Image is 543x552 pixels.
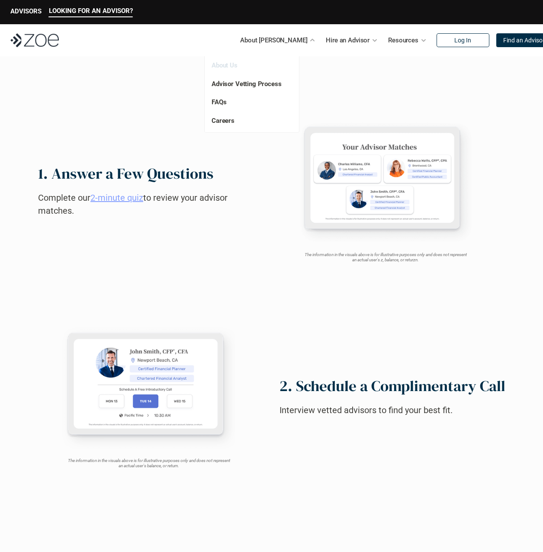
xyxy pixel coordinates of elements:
[212,80,282,88] span: Advisor Vetting Process
[437,33,489,47] a: Log In
[454,37,471,44] p: Log In
[304,252,466,257] em: The information in the visuals above is for illustrative purposes only and does not represent
[67,458,230,463] em: The information in the visuals above is for illustrative purposes only and does not represent
[280,377,505,395] h2: 2. Schedule a Complimentary Call
[212,116,263,126] a: Careers
[49,7,133,15] p: LOOKING FOR AN ADVISOR?
[38,191,246,217] h2: Complete our to review your advisor matches.
[119,463,179,468] em: an actual user's balance, or return.
[90,193,143,203] a: 2-minute quiz
[10,7,42,15] p: ADVISORS
[212,98,226,106] a: FAQs
[352,257,419,262] em: an actual user's z, balance, or returzn.
[212,61,238,69] a: About Us
[38,164,213,183] h2: 1. Answer a Few Questions
[388,34,418,47] p: Resources
[240,34,307,47] p: About [PERSON_NAME]
[280,404,487,417] h2: Interview vetted advisors to find your best fit.
[326,34,369,47] p: Hire an Advisor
